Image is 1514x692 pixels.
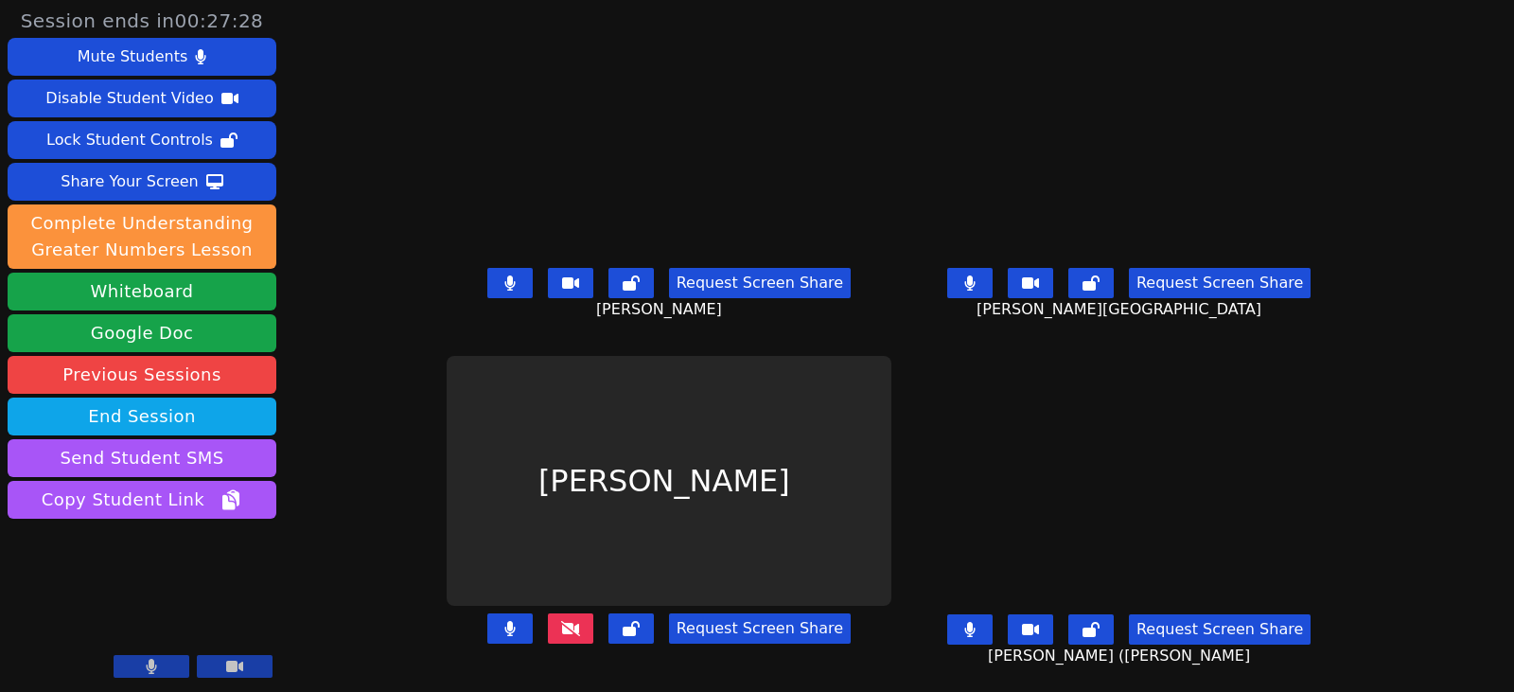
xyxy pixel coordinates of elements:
div: Lock Student Controls [46,125,213,155]
div: Disable Student Video [45,83,213,114]
button: Whiteboard [8,273,276,311]
span: Copy Student Link [42,487,242,513]
button: Share Your Screen [8,163,276,201]
button: Lock Student Controls [8,121,276,159]
div: Share Your Screen [61,167,199,197]
button: Disable Student Video [8,80,276,117]
button: Send Student SMS [8,439,276,477]
span: [PERSON_NAME] ([PERSON_NAME] [988,645,1255,667]
time: 00:27:28 [175,9,264,32]
div: [PERSON_NAME] [447,356,891,606]
a: Google Doc [8,314,276,352]
button: Complete Understanding Greater Numbers Lesson [8,204,276,269]
div: Mute Students [78,42,187,72]
a: Previous Sessions [8,356,276,394]
button: Request Screen Share [669,268,851,298]
button: Request Screen Share [1129,268,1311,298]
button: End Session [8,398,276,435]
span: [PERSON_NAME] [596,298,727,321]
button: Request Screen Share [669,613,851,644]
button: Request Screen Share [1129,614,1311,645]
button: Copy Student Link [8,481,276,519]
button: Mute Students [8,38,276,76]
span: [PERSON_NAME][GEOGRAPHIC_DATA] [977,298,1266,321]
span: Session ends in [21,8,264,34]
